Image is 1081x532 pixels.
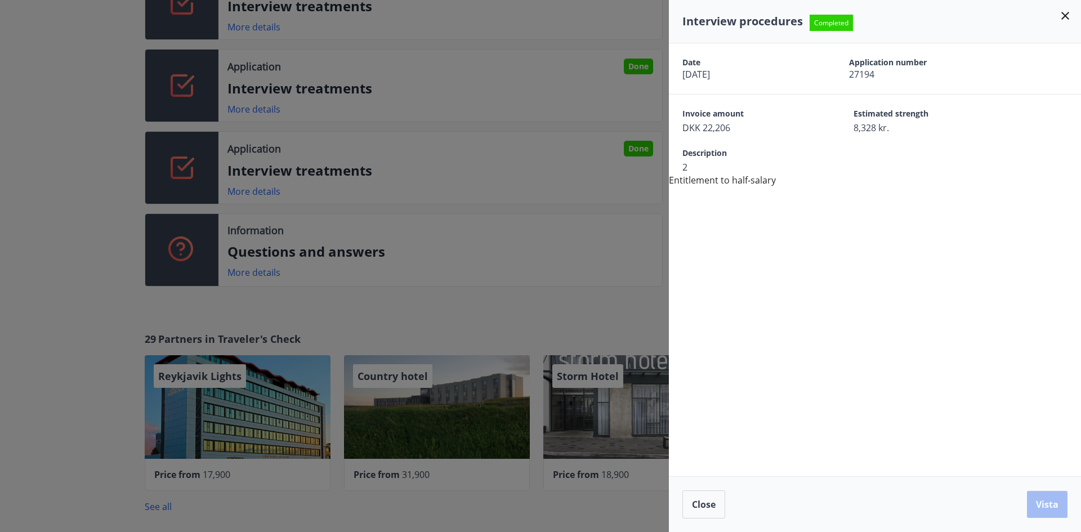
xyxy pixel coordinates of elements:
font: Completed [814,18,848,28]
span: 27194 [849,68,976,81]
font: Invoice amount [682,108,744,119]
font: Application number [849,57,927,68]
button: Close [682,490,725,518]
font: 2 [682,161,687,173]
font: Estimated strength [854,108,928,119]
font: Interview procedures [682,14,803,29]
span: [DATE] [682,68,810,81]
font: Close [692,498,716,511]
font: 8,328 kr. [854,122,889,134]
font: Entitlement to half-salary [669,174,776,186]
font: Description [682,147,727,158]
font: Date [682,57,700,68]
font: DKK 22,206 [682,122,730,134]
